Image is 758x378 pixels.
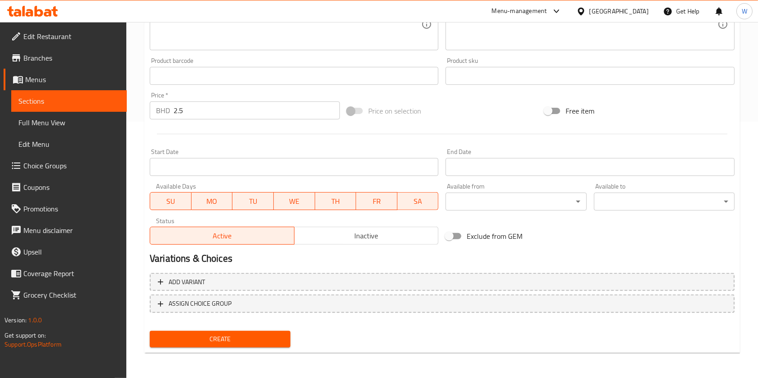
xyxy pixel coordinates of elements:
[150,294,735,313] button: ASSIGN CHOICE GROUP
[401,195,435,208] span: SA
[23,31,120,42] span: Edit Restaurant
[192,192,233,210] button: MO
[274,192,315,210] button: WE
[150,252,735,265] h2: Variations & Choices
[154,229,291,242] span: Active
[4,263,127,284] a: Coverage Report
[18,96,120,106] span: Sections
[150,192,192,210] button: SU
[589,6,649,16] div: [GEOGRAPHIC_DATA]
[315,192,357,210] button: TH
[4,176,127,198] a: Coupons
[150,227,294,245] button: Active
[566,105,594,116] span: Free item
[4,330,46,341] span: Get support on:
[23,182,120,193] span: Coupons
[4,47,127,69] a: Branches
[150,67,438,85] input: Please enter product barcode
[11,90,127,112] a: Sections
[397,192,439,210] button: SA
[169,277,205,288] span: Add variant
[446,67,734,85] input: Please enter product sku
[195,195,229,208] span: MO
[4,26,127,47] a: Edit Restaurant
[360,195,394,208] span: FR
[150,331,290,347] button: Create
[23,246,120,257] span: Upsell
[452,3,717,46] textarea: دجاج [PERSON_NAME] منزوع العظم يقدم مع الشباتي.
[467,231,522,242] span: Exclude from GEM
[236,195,270,208] span: TU
[25,74,120,85] span: Menus
[154,195,188,208] span: SU
[4,155,127,176] a: Choice Groups
[4,198,127,220] a: Promotions
[23,290,120,300] span: Grocery Checklist
[319,195,353,208] span: TH
[23,53,120,63] span: Branches
[18,117,120,128] span: Full Menu View
[169,298,232,309] span: ASSIGN CHOICE GROUP
[492,6,547,17] div: Menu-management
[23,268,120,279] span: Coverage Report
[232,192,274,210] button: TU
[28,314,42,326] span: 1.0.0
[156,3,421,46] textarea: Boneless chicken tikka masala served with chapati.
[4,241,127,263] a: Upsell
[294,227,439,245] button: Inactive
[23,160,120,171] span: Choice Groups
[18,139,120,149] span: Edit Menu
[11,112,127,133] a: Full Menu View
[4,69,127,90] a: Menus
[446,193,586,211] div: ​
[23,225,120,236] span: Menu disclaimer
[356,192,397,210] button: FR
[368,105,421,116] span: Price on selection
[11,133,127,155] a: Edit Menu
[174,101,340,119] input: Please enter price
[594,193,735,211] div: ​
[277,195,312,208] span: WE
[298,229,435,242] span: Inactive
[150,273,735,291] button: Add variant
[156,105,170,116] p: BHD
[23,203,120,214] span: Promotions
[4,338,62,350] a: Support.OpsPlatform
[157,334,283,345] span: Create
[4,314,27,326] span: Version:
[4,284,127,306] a: Grocery Checklist
[4,220,127,241] a: Menu disclaimer
[742,6,747,16] span: W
